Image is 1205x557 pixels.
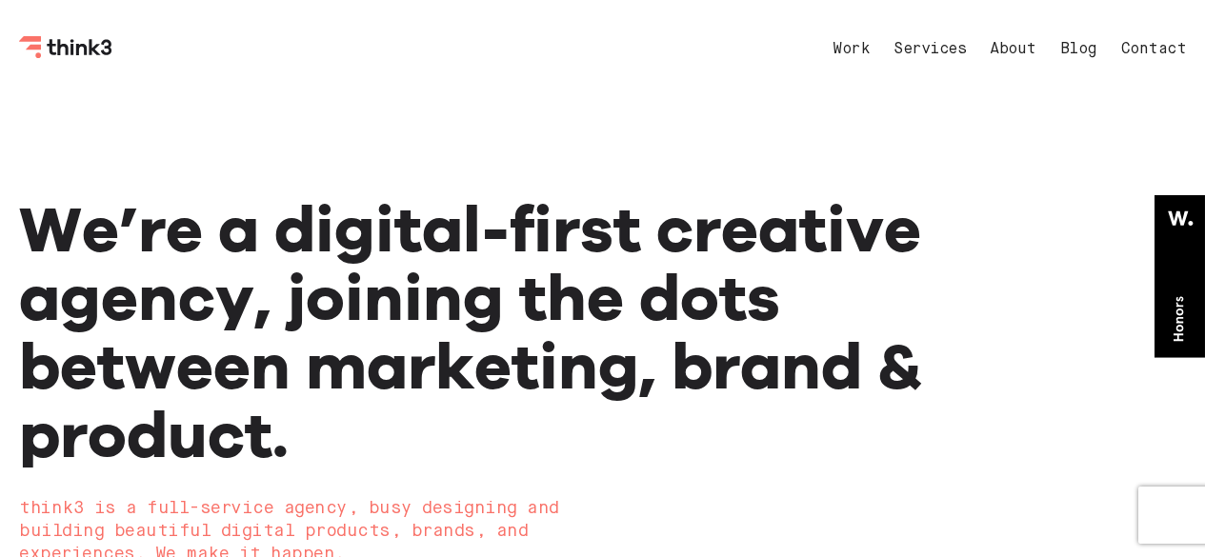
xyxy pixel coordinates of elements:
[894,42,966,57] a: Services
[833,42,870,57] a: Work
[19,44,114,62] a: Think3 Logo
[1060,42,1097,57] a: Blog
[1121,42,1187,57] a: Contact
[990,42,1036,57] a: About
[19,194,953,468] h1: We’re a digital-first creative agency, joining the dots between marketing, brand & product.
